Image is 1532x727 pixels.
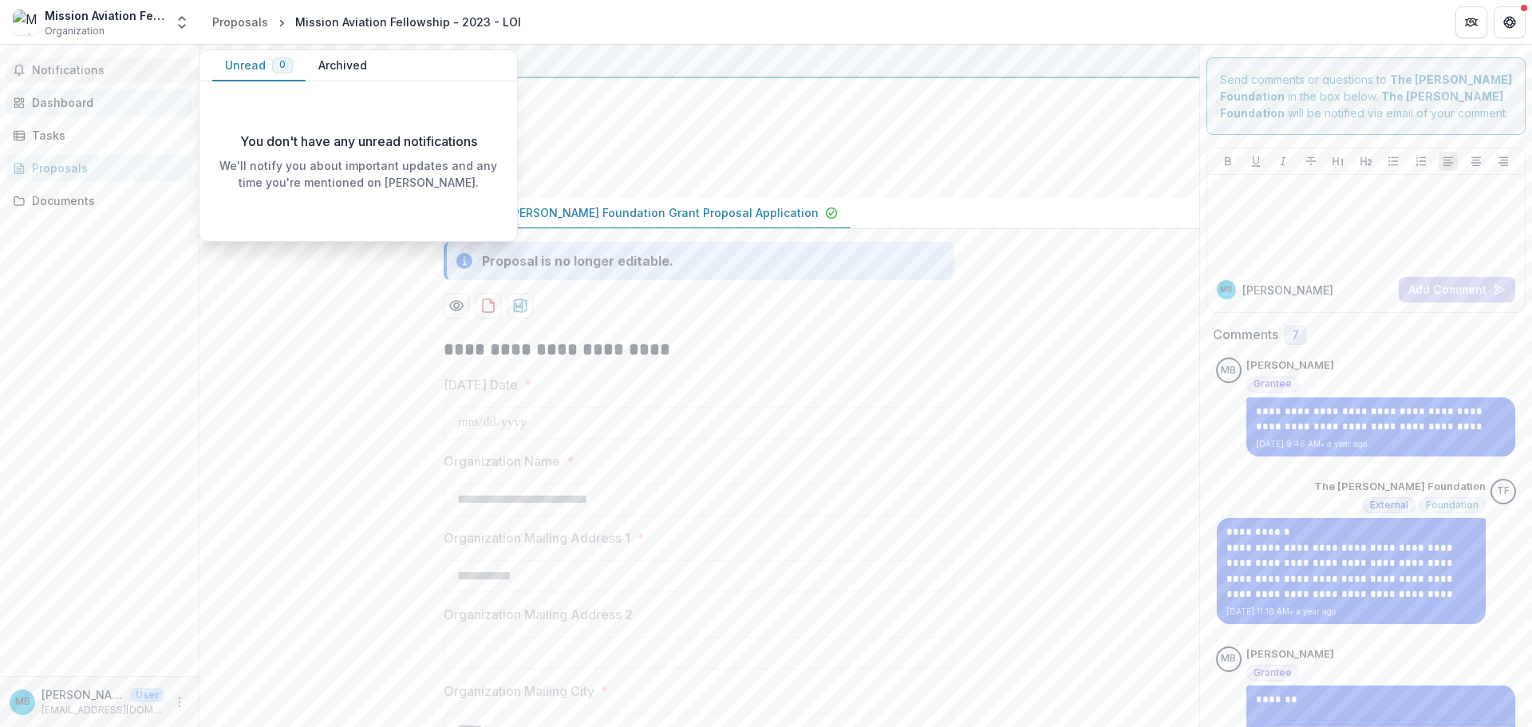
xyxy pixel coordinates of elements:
div: Proposal is no longer editable. [482,251,673,271]
button: Archived [306,50,380,81]
p: The [PERSON_NAME] Foundation [1314,479,1486,495]
div: Mike Birdsong [1220,286,1232,294]
button: Preview 1bf42ec8-a1d4-4afa-801e-d189a46be86c-1.pdf [444,293,469,318]
button: Underline [1246,152,1265,171]
img: Mission Aviation Fellowship [13,10,38,35]
button: Ordered List [1412,152,1431,171]
button: download-proposal [476,293,501,318]
button: Partners [1455,6,1487,38]
button: Get Help [1494,6,1526,38]
button: Align Right [1494,152,1513,171]
button: Bold [1218,152,1238,171]
button: More [170,693,189,712]
p: [DATE] Date [444,375,518,394]
div: Proposals [32,160,180,176]
button: Unread [212,50,306,81]
span: Foundation [1426,500,1479,511]
div: The Bolick Foundation [1497,486,1510,496]
div: Mike Birdsong [1221,365,1236,376]
p: [DATE] 9:46 AM • a year ago [1256,438,1506,450]
button: Heading 1 [1329,152,1348,171]
span: Grantee [1254,667,1292,678]
span: Organization [45,24,105,38]
a: Dashboard [6,89,192,116]
a: Proposals [6,155,192,181]
p: [PERSON_NAME] [1242,282,1333,298]
div: Mike Birdsong [15,697,30,707]
div: Documents [32,192,180,209]
button: Italicize [1273,152,1293,171]
span: External [1370,500,1408,511]
div: Mike Birdsong [1221,654,1236,664]
p: Organization Name [444,452,560,471]
p: [PERSON_NAME] [41,686,124,703]
p: Organization Mailing Address 2 [444,605,633,624]
h2: Comments [1213,327,1278,342]
div: Tasks [32,127,180,144]
button: Add Comment [1399,277,1515,302]
p: [PERSON_NAME] [1246,358,1334,373]
div: The [PERSON_NAME] Foundation [212,51,1187,70]
button: Strike [1301,152,1321,171]
span: 0 [279,59,286,70]
a: Documents [6,188,192,214]
button: Align Center [1467,152,1486,171]
div: Proposals [212,14,268,30]
p: We'll notify you about important updates and any time you're mentioned on [PERSON_NAME]. [212,157,504,191]
nav: breadcrumb [206,10,527,34]
p: Organization Mailing Address 1 [444,528,630,547]
p: You don't have any unread notifications [240,132,477,151]
div: Mission Aviation Fellowship [45,7,164,24]
button: download-proposal [507,293,533,318]
a: Proposals [206,10,274,34]
a: Tasks [6,122,192,148]
p: The [PERSON_NAME] Foundation Grant Proposal Application [483,204,819,221]
div: Send comments or questions to in the box below. will be notified via email of your comment. [1206,57,1526,135]
p: [DATE] 11:18 AM • a year ago [1226,606,1476,618]
button: Notifications [6,57,192,83]
p: [EMAIL_ADDRESS][DOMAIN_NAME] [41,703,164,717]
p: User [131,688,164,702]
span: Grantee [1254,378,1292,389]
button: Align Left [1439,152,1458,171]
div: Mission Aviation Fellowship - 2023 - LOI [295,14,521,30]
h2: Mission Aviation Fellowship - 2023 - LOI [212,91,1161,110]
span: 7 [1292,329,1299,342]
span: Notifications [32,64,186,77]
button: Bullet List [1384,152,1403,171]
p: Organization Mailing City [444,682,594,701]
p: [PERSON_NAME] [1246,646,1334,662]
div: Dashboard [32,94,180,111]
button: Open entity switcher [171,6,193,38]
button: Heading 2 [1356,152,1376,171]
